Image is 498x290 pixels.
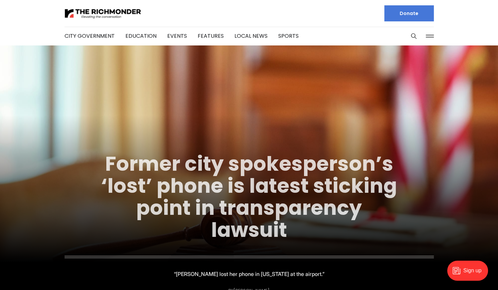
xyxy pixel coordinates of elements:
a: Features [198,32,224,40]
a: Events [167,32,187,40]
button: Search this site [409,31,419,41]
a: Education [125,32,157,40]
a: City Government [65,32,115,40]
a: Sports [278,32,299,40]
p: “[PERSON_NAME] lost her phone in [US_STATE] at the airport.” [174,269,324,279]
a: Donate [384,5,434,21]
a: Local News [234,32,268,40]
img: The Richmonder [65,8,141,19]
a: Former city spokesperson’s ‘lost’ phone is latest sticking point in transparency lawsuit [101,150,397,244]
iframe: portal-trigger [441,257,498,290]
